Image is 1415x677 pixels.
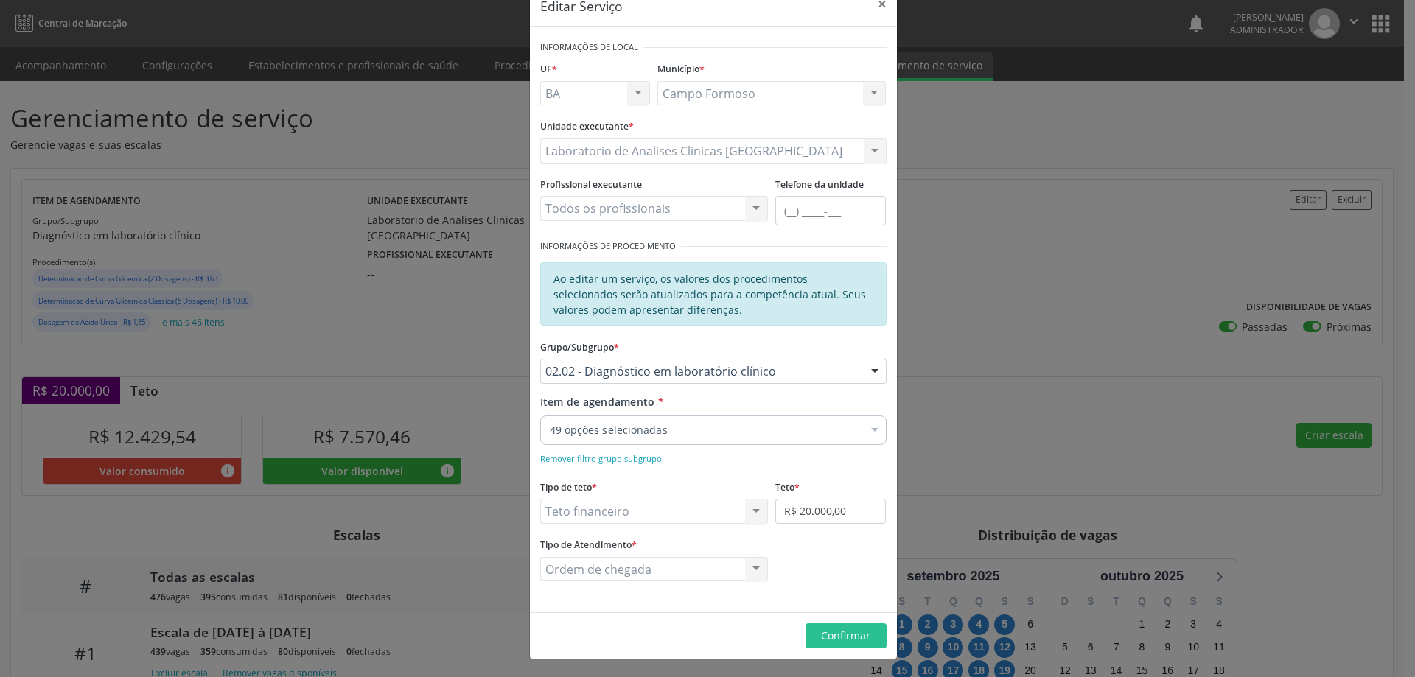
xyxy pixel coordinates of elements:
[540,534,637,557] label: Tipo de Atendimento
[540,476,597,499] label: Tipo de teto
[775,476,800,499] label: Teto
[540,262,887,326] div: Ao editar um serviço, os valores dos procedimentos selecionados serão atualizados para a competên...
[540,240,676,253] small: Informações de Procedimento
[540,116,634,138] label: Unidade executante
[806,623,887,648] button: Confirmar
[775,174,864,197] label: Telefone da unidade
[545,364,856,379] span: 02.02 - Diagnóstico em laboratório clínico
[821,628,870,642] span: Confirmar
[550,423,862,438] span: 49 opções selecionadas
[540,336,619,359] label: Grupo/Subgrupo
[775,196,886,225] input: (__) _____-___
[540,174,642,197] label: Profissional executante
[540,58,557,81] label: UF
[657,58,705,81] label: Município
[540,41,638,54] small: Informações de Local
[540,395,655,409] span: Item de agendamento
[540,451,662,465] a: Remover filtro grupo subgrupo
[540,453,662,464] small: Remover filtro grupo subgrupo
